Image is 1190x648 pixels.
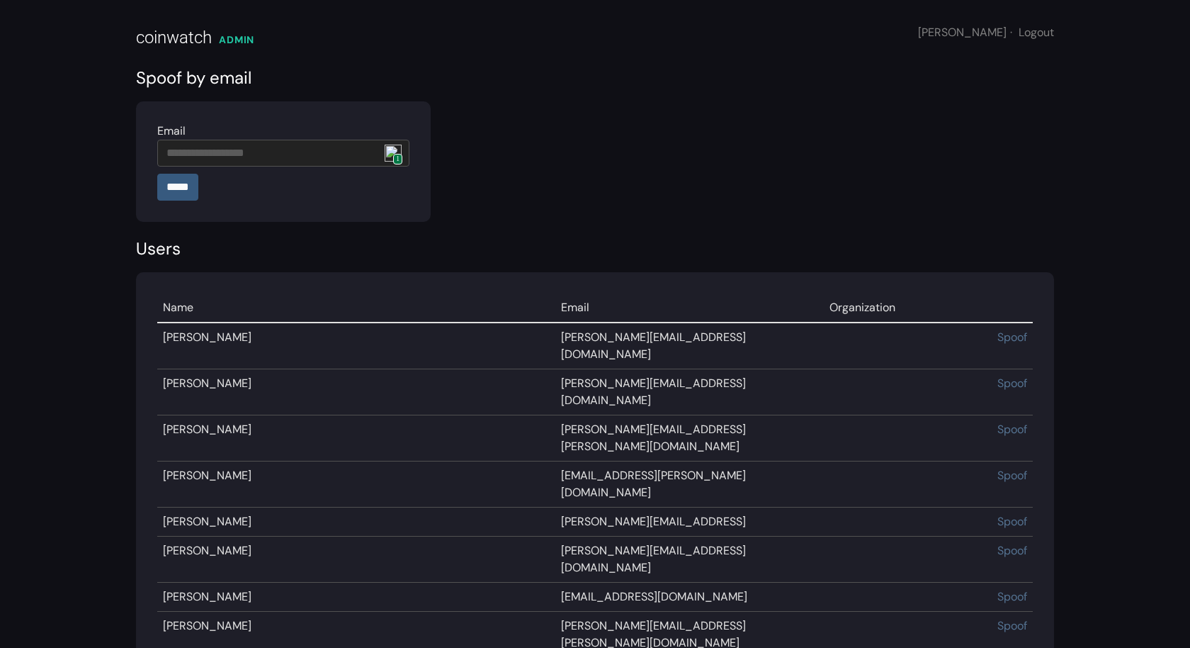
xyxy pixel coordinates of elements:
div: coinwatch [136,25,212,50]
div: [PERSON_NAME] [918,24,1054,41]
td: [PERSON_NAME][EMAIL_ADDRESS][DOMAIN_NAME] [555,537,824,583]
td: Organization [824,294,992,323]
td: [PERSON_NAME] [157,415,555,462]
td: [PERSON_NAME] [157,537,555,583]
a: Spoof [997,468,1027,483]
a: Spoof [997,618,1027,633]
td: [PERSON_NAME] [157,462,555,508]
a: Logout [1019,25,1054,40]
td: [PERSON_NAME][EMAIL_ADDRESS] [555,508,824,537]
a: Spoof [997,422,1027,437]
a: Spoof [997,330,1027,345]
td: Name [157,294,555,323]
td: [PERSON_NAME] [157,583,555,612]
a: Spoof [997,514,1027,529]
td: [PERSON_NAME][EMAIL_ADDRESS][DOMAIN_NAME] [555,323,824,369]
td: [PERSON_NAME] [157,508,555,537]
div: Spoof by email [136,65,1054,91]
td: [EMAIL_ADDRESS][PERSON_NAME][DOMAIN_NAME] [555,462,824,508]
td: [PERSON_NAME] [157,323,555,369]
a: Spoof [997,376,1027,391]
td: [PERSON_NAME][EMAIL_ADDRESS][PERSON_NAME][DOMAIN_NAME] [555,415,824,462]
td: [EMAIL_ADDRESS][DOMAIN_NAME] [555,583,824,612]
td: [PERSON_NAME] [157,369,555,415]
td: [PERSON_NAME][EMAIL_ADDRESS][DOMAIN_NAME] [555,369,824,415]
span: 1 [393,154,402,164]
label: Email [157,123,186,140]
a: Spoof [997,543,1027,558]
span: · [1010,25,1012,40]
img: npw-badge-icon.svg [385,145,402,162]
a: Spoof [997,589,1027,604]
div: Users [136,236,1054,262]
td: Email [555,294,824,323]
div: ADMIN [219,33,254,48]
